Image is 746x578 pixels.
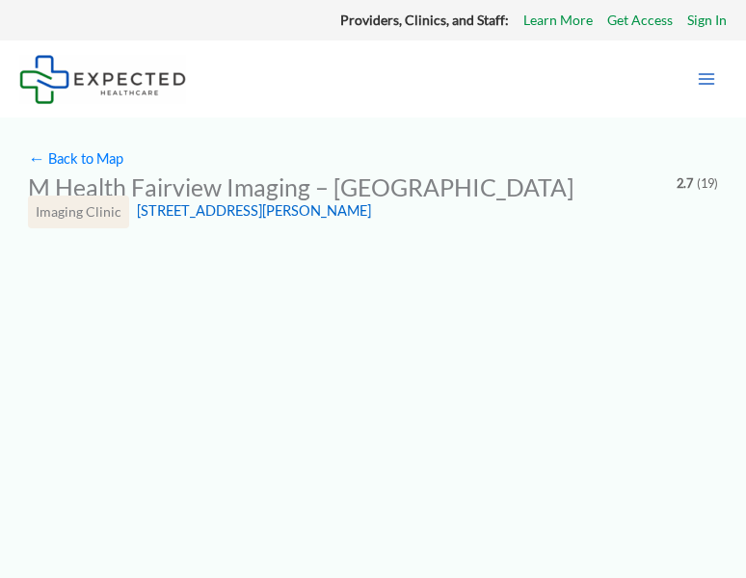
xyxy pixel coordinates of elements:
img: Expected Healthcare Logo - side, dark font, small [19,55,186,104]
a: Get Access [607,8,673,33]
span: 2.7 [677,172,693,196]
a: Learn More [523,8,593,33]
strong: Providers, Clinics, and Staff: [340,12,509,28]
a: ←Back to Map [28,145,123,171]
h2: M Health Fairview Imaging – [GEOGRAPHIC_DATA] [28,172,573,203]
button: Main menu toggle [686,59,727,99]
a: Sign In [687,8,727,33]
span: (19) [697,172,718,196]
div: Imaging Clinic [28,196,129,228]
span: ← [28,150,45,168]
a: [STREET_ADDRESS][PERSON_NAME] [137,202,371,219]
